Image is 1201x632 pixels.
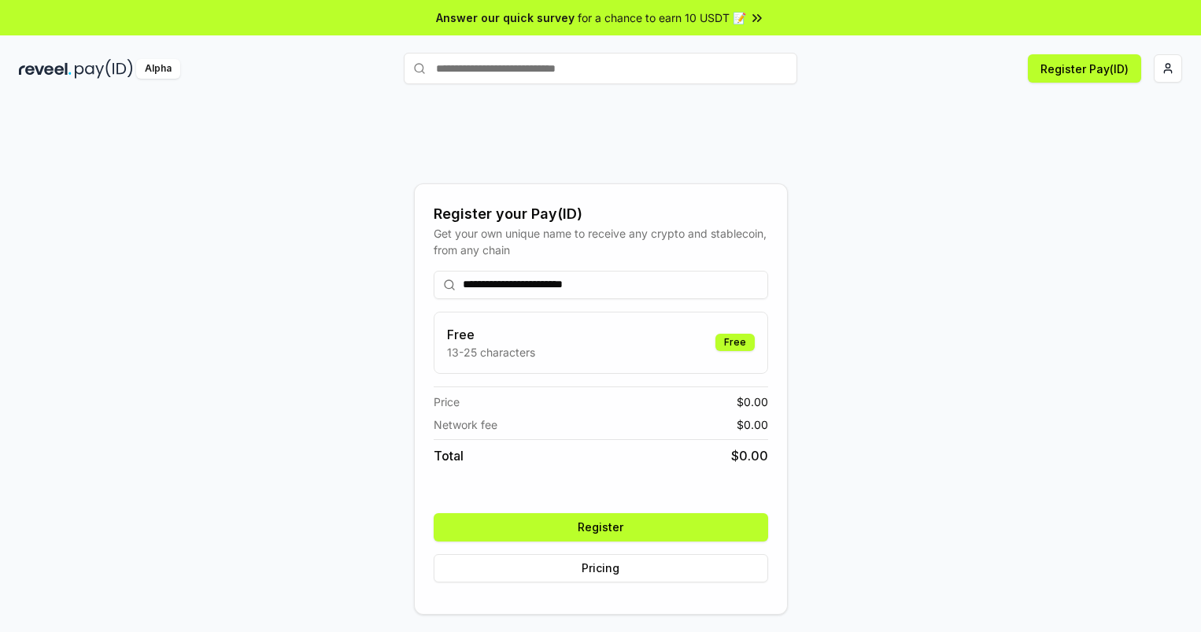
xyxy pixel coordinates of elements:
[434,416,497,433] span: Network fee
[19,59,72,79] img: reveel_dark
[447,325,535,344] h3: Free
[447,344,535,360] p: 13-25 characters
[434,225,768,258] div: Get your own unique name to receive any crypto and stablecoin, from any chain
[434,394,460,410] span: Price
[434,513,768,541] button: Register
[434,554,768,582] button: Pricing
[737,416,768,433] span: $ 0.00
[731,446,768,465] span: $ 0.00
[434,446,464,465] span: Total
[1028,54,1141,83] button: Register Pay(ID)
[715,334,755,351] div: Free
[75,59,133,79] img: pay_id
[136,59,180,79] div: Alpha
[434,203,768,225] div: Register your Pay(ID)
[578,9,746,26] span: for a chance to earn 10 USDT 📝
[436,9,575,26] span: Answer our quick survey
[737,394,768,410] span: $ 0.00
